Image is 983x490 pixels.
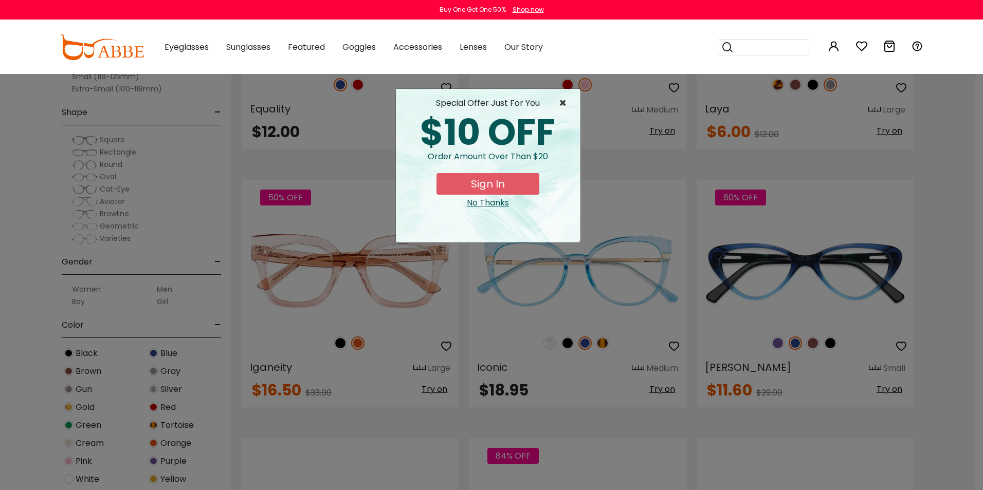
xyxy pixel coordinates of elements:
[507,5,544,14] a: Shop now
[436,173,539,195] button: Sign In
[393,41,442,53] span: Accessories
[404,150,572,173] div: Order amount over than $20
[440,5,506,14] div: Buy One Get One 50%
[404,197,572,209] div: Close
[504,41,543,53] span: Our Story
[404,115,572,150] div: $10 OFF
[404,97,572,109] div: special offer just for you
[559,97,572,109] button: Close
[559,97,572,109] span: ×
[288,41,325,53] span: Featured
[342,41,376,53] span: Goggles
[226,41,270,53] span: Sunglasses
[165,41,209,53] span: Eyeglasses
[60,34,144,60] img: abbeglasses.com
[513,5,544,14] div: Shop now
[460,41,487,53] span: Lenses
